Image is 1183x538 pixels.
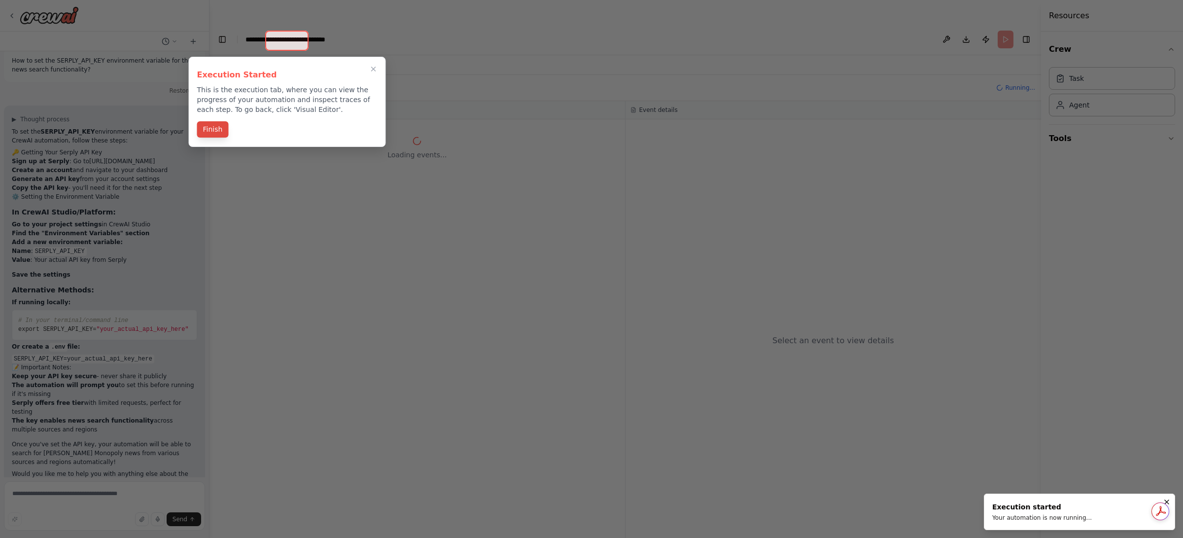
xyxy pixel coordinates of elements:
p: This is the execution tab, where you can view the progress of your automation and inspect traces ... [197,85,378,114]
button: Close walkthrough [368,63,380,75]
h3: Execution Started [197,69,378,81]
div: Execution started [992,502,1092,512]
button: Hide left sidebar [215,33,229,46]
button: Finish [197,121,229,138]
div: Your automation is now running... [992,514,1092,522]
